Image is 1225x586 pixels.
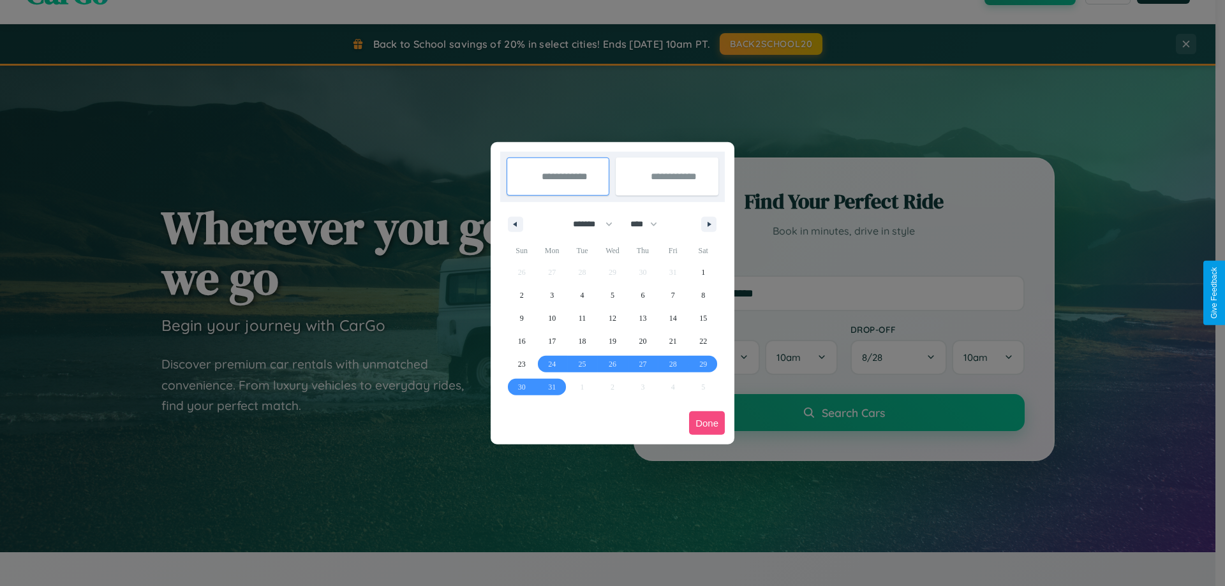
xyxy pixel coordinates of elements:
[611,284,614,307] span: 5
[597,284,627,307] button: 5
[507,376,537,399] button: 30
[518,330,526,353] span: 16
[537,240,567,261] span: Mon
[567,330,597,353] button: 18
[639,307,646,330] span: 13
[701,284,705,307] span: 8
[658,330,688,353] button: 21
[567,284,597,307] button: 4
[658,284,688,307] button: 7
[597,330,627,353] button: 19
[669,330,677,353] span: 21
[548,330,556,353] span: 17
[518,353,526,376] span: 23
[597,307,627,330] button: 12
[628,240,658,261] span: Thu
[537,353,567,376] button: 24
[520,284,524,307] span: 2
[699,330,707,353] span: 22
[537,376,567,399] button: 31
[520,307,524,330] span: 9
[548,353,556,376] span: 24
[507,330,537,353] button: 16
[609,353,616,376] span: 26
[548,307,556,330] span: 10
[579,307,586,330] span: 11
[518,376,526,399] span: 30
[597,353,627,376] button: 26
[658,307,688,330] button: 14
[579,353,586,376] span: 25
[609,307,616,330] span: 12
[581,284,584,307] span: 4
[537,284,567,307] button: 3
[567,353,597,376] button: 25
[669,353,677,376] span: 28
[671,284,675,307] span: 7
[597,240,627,261] span: Wed
[699,307,707,330] span: 15
[688,307,718,330] button: 15
[701,261,705,284] span: 1
[507,353,537,376] button: 23
[688,353,718,376] button: 29
[689,411,725,435] button: Done
[628,307,658,330] button: 13
[628,353,658,376] button: 27
[688,261,718,284] button: 1
[579,330,586,353] span: 18
[507,240,537,261] span: Sun
[641,284,644,307] span: 6
[537,330,567,353] button: 17
[537,307,567,330] button: 10
[669,307,677,330] span: 14
[699,353,707,376] span: 29
[567,307,597,330] button: 11
[507,307,537,330] button: 9
[658,240,688,261] span: Fri
[688,240,718,261] span: Sat
[1210,267,1219,319] div: Give Feedback
[628,284,658,307] button: 6
[658,353,688,376] button: 28
[639,330,646,353] span: 20
[628,330,658,353] button: 20
[567,240,597,261] span: Tue
[609,330,616,353] span: 19
[507,284,537,307] button: 2
[688,330,718,353] button: 22
[548,376,556,399] span: 31
[688,284,718,307] button: 8
[639,353,646,376] span: 27
[550,284,554,307] span: 3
